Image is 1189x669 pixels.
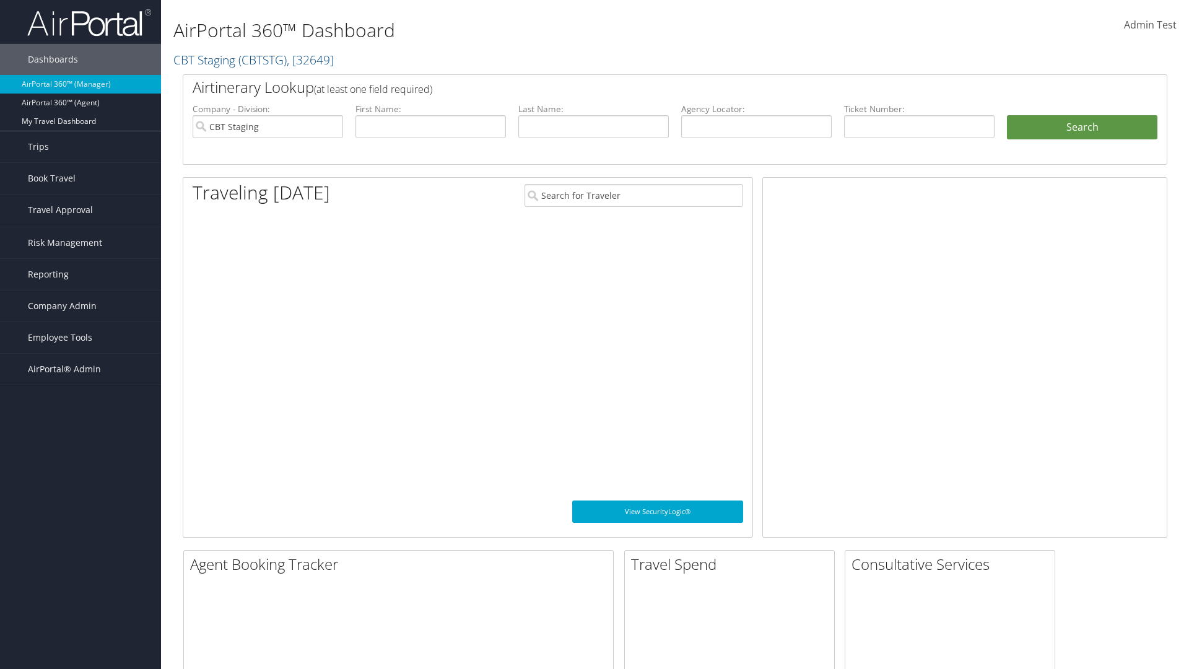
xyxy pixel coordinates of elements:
[1124,18,1177,32] span: Admin Test
[28,354,101,385] span: AirPortal® Admin
[355,103,506,115] label: First Name:
[28,44,78,75] span: Dashboards
[238,51,287,68] span: ( CBTSTG )
[1007,115,1157,140] button: Search
[681,103,832,115] label: Agency Locator:
[1124,6,1177,45] a: Admin Test
[851,554,1055,575] h2: Consultative Services
[28,163,76,194] span: Book Travel
[193,77,1076,98] h2: Airtinerary Lookup
[193,103,343,115] label: Company - Division:
[287,51,334,68] span: , [ 32649 ]
[27,8,151,37] img: airportal-logo.png
[190,554,613,575] h2: Agent Booking Tracker
[572,501,743,523] a: View SecurityLogic®
[525,184,743,207] input: Search for Traveler
[28,322,92,353] span: Employee Tools
[28,227,102,258] span: Risk Management
[28,131,49,162] span: Trips
[173,51,334,68] a: CBT Staging
[173,17,842,43] h1: AirPortal 360™ Dashboard
[314,82,432,96] span: (at least one field required)
[28,195,93,225] span: Travel Approval
[631,554,834,575] h2: Travel Spend
[28,291,97,321] span: Company Admin
[518,103,669,115] label: Last Name:
[193,180,330,206] h1: Traveling [DATE]
[28,259,69,290] span: Reporting
[844,103,995,115] label: Ticket Number:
